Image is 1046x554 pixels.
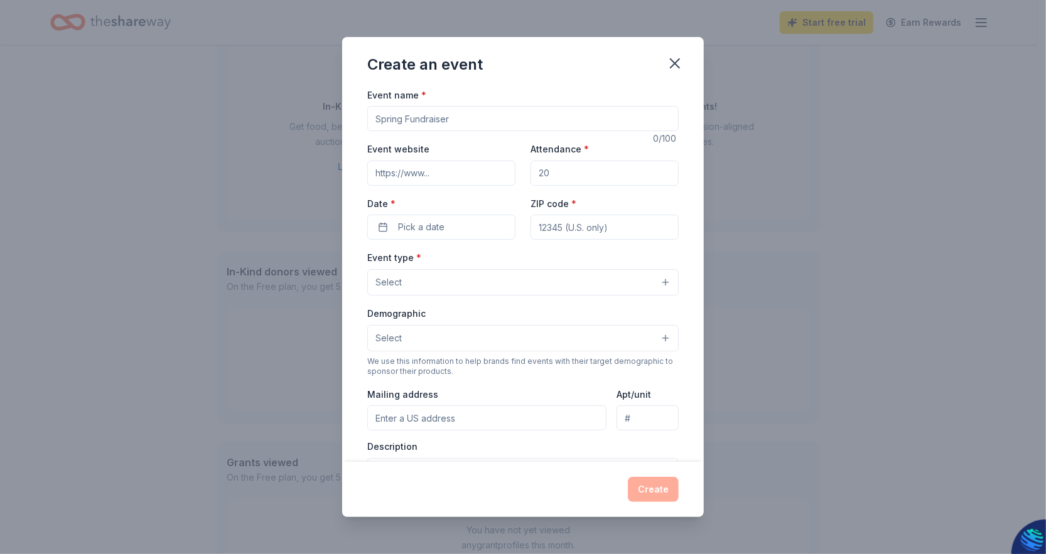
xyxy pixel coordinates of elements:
[367,269,679,296] button: Select
[653,131,679,146] div: 0 /100
[531,143,589,156] label: Attendance
[375,275,402,290] span: Select
[367,405,607,430] input: Enter a US address
[375,331,402,346] span: Select
[531,161,679,186] input: 20
[398,220,445,235] span: Pick a date
[367,215,515,240] button: Pick a date
[617,405,679,430] input: #
[367,307,426,320] label: Demographic
[367,325,679,351] button: Select
[531,198,576,210] label: ZIP code
[367,161,515,186] input: https://www...
[531,215,679,240] input: 12345 (U.S. only)
[367,252,421,264] label: Event type
[367,388,438,401] label: Mailing address
[367,143,429,156] label: Event website
[367,106,679,131] input: Spring Fundraiser
[367,356,679,376] div: We use this information to help brands find events with their target demographic to sponsor their...
[367,89,426,102] label: Event name
[617,388,651,401] label: Apt/unit
[367,198,515,210] label: Date
[367,55,483,75] div: Create an event
[367,440,418,453] label: Description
